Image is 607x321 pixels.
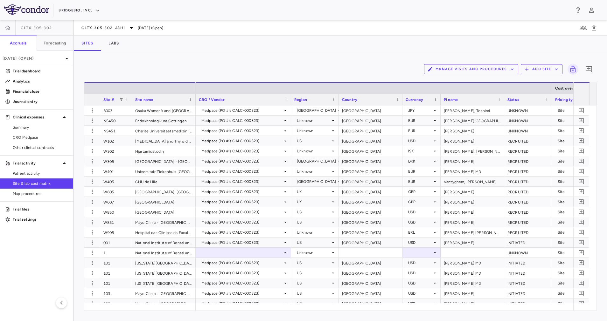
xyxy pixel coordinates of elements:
div: Charite Universitaetsmedizin [GEOGRAPHIC_DATA] [132,126,196,136]
div: [GEOGRAPHIC_DATA] [339,227,402,237]
div: [GEOGRAPHIC_DATA] [339,156,402,166]
div: [PERSON_NAME] [441,237,504,247]
div: Medpace (PO #'s CALC-000323) [201,258,283,268]
div: EUR [408,177,432,187]
div: Medpace (PO #'s CALC-000323) [201,166,283,177]
div: Site [558,187,591,197]
div: Site [558,105,591,116]
svg: Add comment [578,219,584,225]
div: [PERSON_NAME] [441,217,504,227]
div: US [297,207,331,217]
div: [GEOGRAPHIC_DATA] [132,197,196,207]
div: INITIATED [504,288,552,298]
div: [PERSON_NAME] [441,126,504,136]
div: Site [558,227,591,237]
div: Site [558,268,591,278]
p: Analytics [13,78,68,84]
div: Vantyghem, [PERSON_NAME] [441,177,504,186]
svg: Add comment [578,199,584,205]
svg: Add comment [578,148,584,154]
div: [GEOGRAPHIC_DATA] [339,237,402,247]
h6: Accruals [10,40,26,46]
div: DKK [408,156,432,166]
div: USD [408,207,432,217]
p: Financial close [13,89,68,94]
div: Site [558,217,591,227]
div: Site [558,126,591,136]
svg: Add comment [578,290,584,296]
div: Site [558,116,591,126]
div: USD [408,288,432,298]
div: INITIATED [504,258,552,268]
div: JPY [408,105,432,116]
span: Country [342,97,357,102]
div: UNKNOWN [504,116,552,125]
img: logo-full-SnFGN8VE.png [4,4,49,15]
div: Hjartamidstodin [132,146,196,156]
div: [GEOGRAPHIC_DATA] [339,116,402,125]
button: Add comment [577,197,586,206]
div: Site [558,248,591,258]
div: [GEOGRAPHIC_DATA] [339,258,402,268]
div: USD [408,258,432,268]
span: Site & lab cost matrix [13,181,68,186]
span: Lock grid [565,64,578,75]
div: [PERSON_NAME][GEOGRAPHIC_DATA] [441,116,504,125]
div: [GEOGRAPHIC_DATA] [339,207,402,217]
div: Site [558,207,591,217]
div: Medpace (PO #'s CALC-000323) [201,288,283,298]
div: Medpace (PO #'s CALC-000323) [201,146,283,156]
div: USD [408,136,432,146]
div: US [297,288,331,298]
div: W850 [100,207,132,217]
div: Medpace (PO #'s CALC-000323) [201,278,283,288]
div: Site [558,136,591,146]
div: [GEOGRAPHIC_DATA] [339,146,402,156]
span: CRO Medpace [13,135,68,140]
div: Mayo Clinic - [GEOGRAPHIC_DATA] [132,288,196,298]
div: Medpace (PO #'s CALC-000323) [201,227,283,237]
button: Add comment [577,299,586,308]
div: USD [408,268,432,278]
div: US [297,278,331,288]
div: [US_STATE][GEOGRAPHIC_DATA] (IU) [GEOGRAPHIC_DATA] [132,268,196,278]
div: National Institute of Dental and Craniofacial Research [132,237,196,247]
div: [PERSON_NAME] MD [441,258,504,268]
div: 103 [100,298,132,308]
div: 101 [100,278,132,288]
div: [PERSON_NAME] MD [441,268,504,278]
div: Site [558,237,591,248]
div: [PERSON_NAME] MD [441,278,504,288]
div: Mayo Clinic - [GEOGRAPHIC_DATA] [132,298,196,308]
div: Medpace (PO #'s CALC-000323) [201,268,283,278]
div: UNKNOWN [504,126,552,136]
div: US [297,258,331,268]
svg: Add comment [578,189,584,195]
div: [GEOGRAPHIC_DATA] [339,136,402,146]
div: RECRUITED [504,146,552,156]
div: USD [408,278,432,288]
div: [GEOGRAPHIC_DATA] [339,217,402,227]
div: W607 [100,197,132,207]
button: Manage Visits and Procedures [424,64,518,74]
div: Hospital das Clinicas da Faculdade de Medicina da [GEOGRAPHIC_DATA] - FMUSP [132,227,196,237]
button: Add comment [577,208,586,216]
span: Cost overview [555,86,582,90]
div: [PERSON_NAME] [441,197,504,207]
svg: Add comment [578,209,584,215]
svg: Add comment [578,250,584,256]
div: Unknown [297,227,331,237]
svg: Add comment [578,260,584,266]
span: Pricing type [555,97,577,102]
div: BRL [408,227,432,237]
div: B003 [100,105,132,115]
svg: Add comment [578,270,584,276]
div: [PERSON_NAME] MD [441,166,504,176]
div: Site [558,288,591,298]
div: Site [558,258,591,268]
button: Add comment [577,106,586,115]
div: Unknown [297,248,331,258]
div: Medpace (PO #'s CALC-000323) [201,126,283,136]
div: USD [408,217,432,227]
div: Medpace (PO #'s CALC-000323) [201,237,283,248]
